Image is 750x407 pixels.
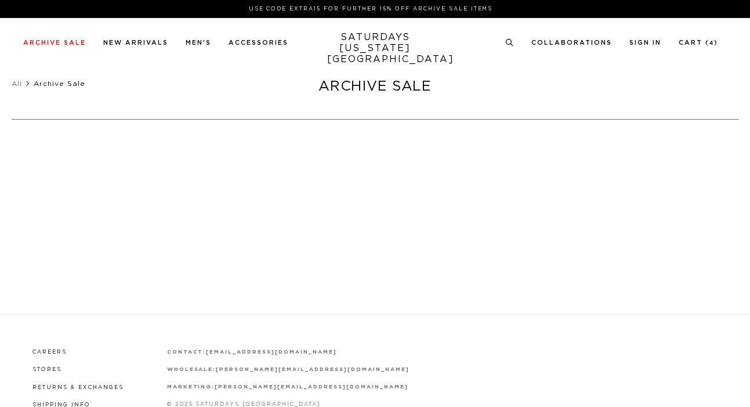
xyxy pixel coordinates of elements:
[32,367,61,372] a: Stores
[229,39,288,46] a: Accessories
[167,367,216,372] strong: wholesale:
[215,384,408,390] a: [PERSON_NAME][EMAIL_ADDRESS][DOMAIN_NAME]
[34,80,85,87] span: Archive Sale
[186,39,211,46] a: Men's
[103,39,168,46] a: New Arrivals
[23,39,86,46] a: Archive Sale
[629,39,661,46] a: Sign In
[531,39,612,46] a: Collaborations
[167,384,215,390] strong: marketing:
[32,385,124,390] a: Returns & Exchanges
[216,367,409,372] a: [PERSON_NAME][EMAIL_ADDRESS][DOMAIN_NAME]
[12,80,22,87] a: All
[167,350,206,355] strong: contact:
[327,32,423,65] a: SATURDAYS[US_STATE][GEOGRAPHIC_DATA]
[709,41,714,46] small: 4
[32,350,67,355] a: Careers
[28,5,713,13] p: Use Code EXTRA15 for Further 15% Off Archive Sale Items
[206,350,336,355] a: [EMAIL_ADDRESS][DOMAIN_NAME]
[679,39,718,46] a: Cart (4)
